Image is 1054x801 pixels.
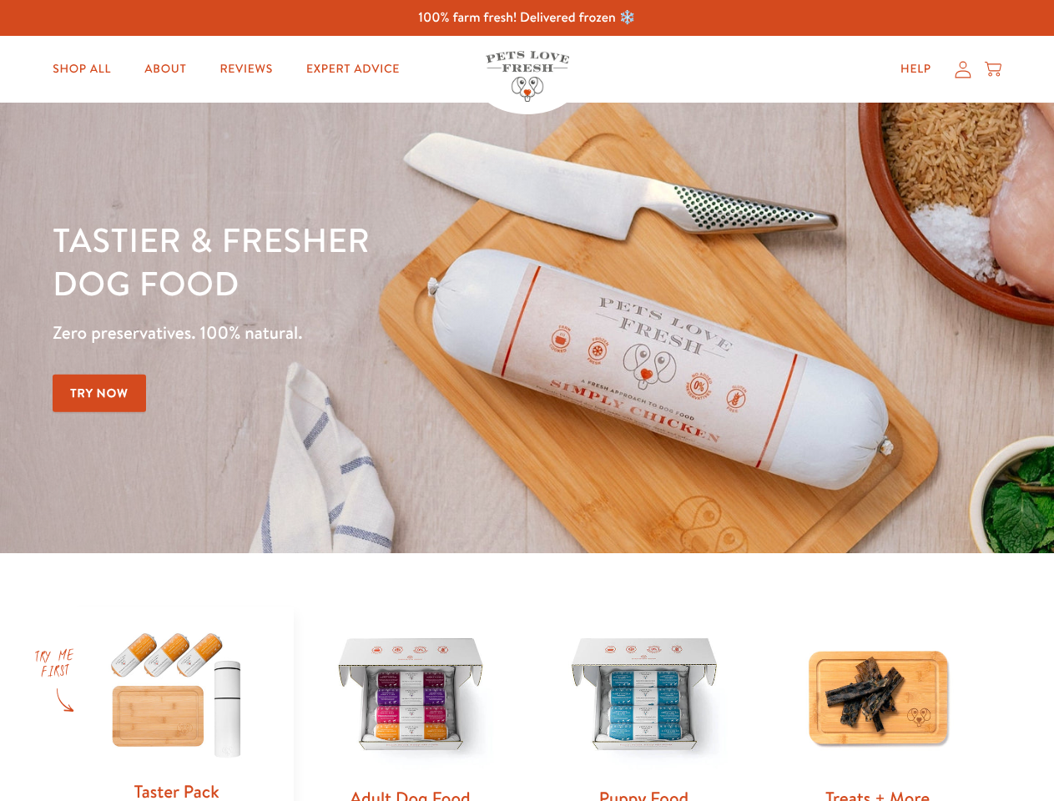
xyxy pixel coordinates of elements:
a: Reviews [206,53,285,86]
img: Pets Love Fresh [486,51,569,102]
a: Try Now [53,375,146,412]
a: About [131,53,199,86]
a: Shop All [39,53,124,86]
h1: Tastier & fresher dog food [53,218,685,305]
a: Help [887,53,945,86]
a: Expert Advice [293,53,413,86]
p: Zero preservatives. 100% natural. [53,318,685,348]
